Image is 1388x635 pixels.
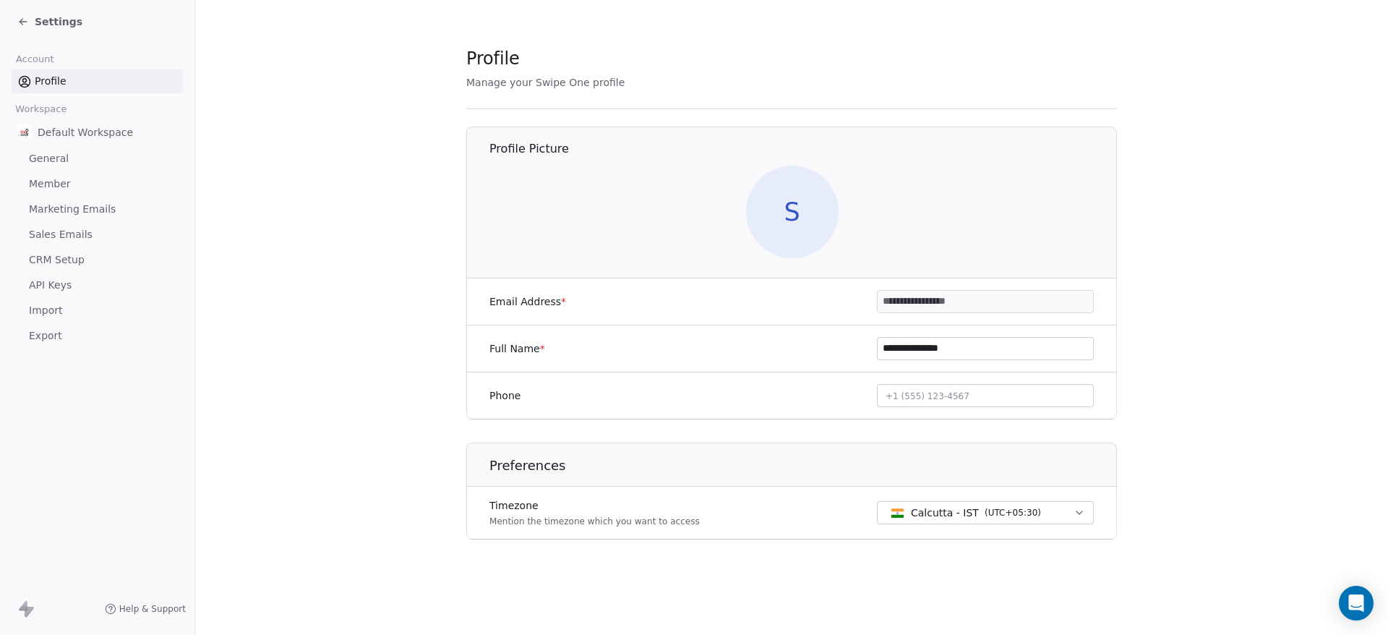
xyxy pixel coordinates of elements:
label: Full Name [489,341,545,356]
label: Phone [489,388,520,403]
a: Help & Support [105,603,186,615]
span: Import [29,303,62,318]
span: Manage your Swipe One profile [466,77,625,88]
span: Workspace [9,98,73,120]
span: Settings [35,14,82,29]
span: CRM Setup [29,252,85,268]
a: API Keys [12,273,183,297]
a: Sales Emails [12,223,183,247]
a: Export [12,324,183,348]
span: API Keys [29,278,72,293]
h1: Preferences [489,457,1118,474]
div: Open Intercom Messenger [1339,586,1374,621]
button: Calcutta - IST(UTC+05:30) [877,501,1094,524]
a: CRM Setup [12,248,183,272]
a: Settings [17,14,82,29]
p: Mention the timezone which you want to access [489,516,700,527]
button: +1 (555) 123-4567 [877,384,1094,407]
a: Profile [12,69,183,93]
a: General [12,147,183,171]
span: Profile [35,74,67,89]
img: on2cook%20logo-04%20copy.jpg [17,125,32,140]
span: Member [29,176,71,192]
span: Calcutta - IST [911,506,979,520]
span: Default Workspace [38,125,133,140]
label: Timezone [489,498,700,513]
span: Help & Support [119,603,186,615]
span: Marketing Emails [29,202,116,217]
a: Member [12,172,183,196]
a: Import [12,299,183,323]
a: Marketing Emails [12,197,183,221]
span: Profile [466,48,520,69]
span: +1 (555) 123-4567 [886,391,969,401]
span: S [746,166,839,258]
span: Account [9,48,60,70]
span: ( UTC+05:30 ) [985,506,1041,519]
label: Email Address [489,294,566,309]
span: Export [29,328,62,344]
span: General [29,151,69,166]
h1: Profile Picture [489,141,1118,157]
span: Sales Emails [29,227,93,242]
